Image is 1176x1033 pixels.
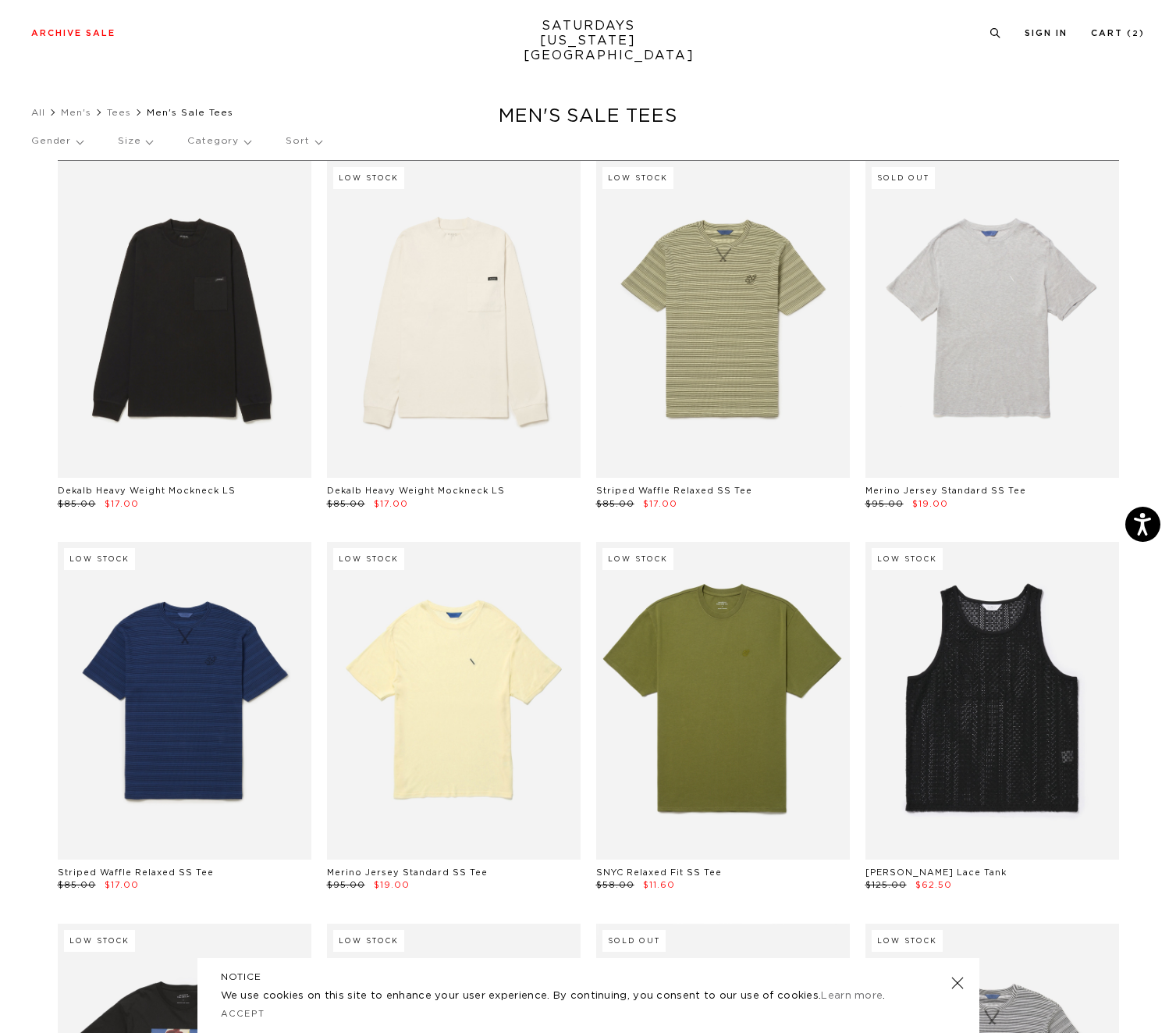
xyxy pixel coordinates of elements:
span: $19.00 [374,881,410,889]
p: Size [118,123,152,159]
span: $85.00 [58,500,96,508]
a: Accept [221,1010,266,1018]
a: Merino Jersey Standard SS Tee [865,486,1026,495]
span: $11.60 [643,881,675,889]
span: $125.00 [865,881,907,889]
a: Dekalb Heavy Weight Mockneck LS [58,486,236,495]
div: Low Stock [64,548,135,570]
div: Low Stock [602,167,673,189]
span: $17.00 [643,500,677,508]
span: $62.50 [915,881,952,889]
span: $58.00 [596,881,634,889]
p: Gender [31,123,83,159]
p: Category [187,123,250,159]
div: Low Stock [333,930,404,952]
span: $17.00 [105,881,139,889]
p: We use cookies on this site to enhance your user experience. By continuing, you consent to our us... [221,988,901,1004]
span: Men's Sale Tees [147,108,233,117]
div: Low Stock [872,548,943,570]
h5: NOTICE [221,970,956,984]
p: Sort [286,123,321,159]
div: Low Stock [602,548,673,570]
span: $17.00 [105,500,139,508]
div: Low Stock [64,930,135,952]
div: Low Stock [333,167,404,189]
a: [PERSON_NAME] Lace Tank [865,868,1007,877]
a: Striped Waffle Relaxed SS Tee [596,486,752,495]
a: SATURDAYS[US_STATE][GEOGRAPHIC_DATA] [524,19,652,63]
small: 2 [1132,30,1139,37]
a: Archive Sale [31,29,115,37]
a: Tees [107,108,131,117]
a: Merino Jersey Standard SS Tee [327,868,488,877]
span: $95.00 [865,500,904,508]
a: Sign In [1025,29,1068,37]
a: All [31,108,45,117]
span: $85.00 [327,500,365,508]
a: SNYC Relaxed Fit SS Tee [596,868,722,877]
a: Men's [61,108,91,117]
div: Low Stock [333,548,404,570]
a: Striped Waffle Relaxed SS Tee [58,868,214,877]
span: $17.00 [374,500,408,508]
div: Low Stock [872,930,943,952]
a: Cart (2) [1091,29,1145,37]
span: $85.00 [596,500,634,508]
a: Dekalb Heavy Weight Mockneck LS [327,486,505,495]
div: Sold Out [872,167,935,189]
span: $95.00 [327,881,365,889]
span: $19.00 [912,500,948,508]
div: Sold Out [602,930,666,952]
a: Learn more [821,991,883,1001]
span: $85.00 [58,881,96,889]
